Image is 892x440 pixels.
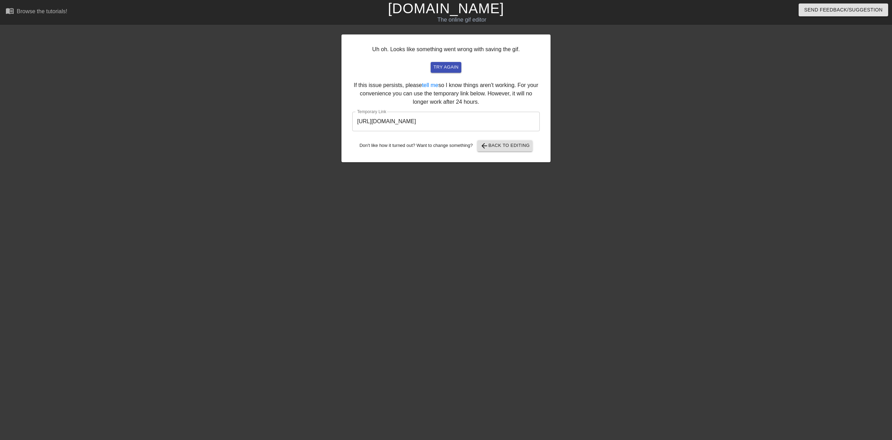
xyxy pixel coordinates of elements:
a: Browse the tutorials! [6,7,67,17]
div: Don't like how it turned out? Want to change something? [352,140,540,151]
button: Back to Editing [477,140,533,151]
a: [DOMAIN_NAME] [388,1,504,16]
button: Send Feedback/Suggestion [799,3,888,16]
a: tell me [422,82,438,88]
span: Send Feedback/Suggestion [804,6,883,14]
button: try again [431,62,461,73]
div: Browse the tutorials! [17,8,67,14]
div: The online gif editor [301,16,623,24]
span: Back to Editing [480,142,530,150]
span: try again [433,63,459,71]
span: arrow_back [480,142,489,150]
input: bare [352,112,540,131]
span: menu_book [6,7,14,15]
div: Uh oh. Looks like something went wrong with saving the gif. If this issue persists, please so I k... [341,34,551,162]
